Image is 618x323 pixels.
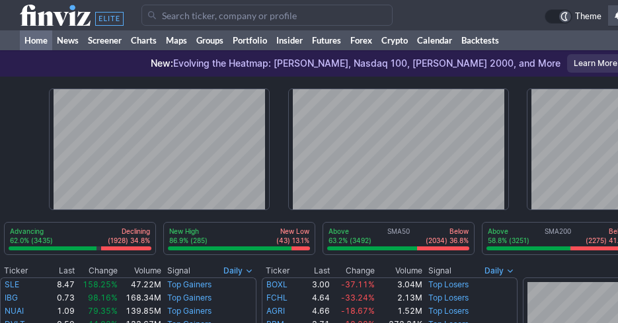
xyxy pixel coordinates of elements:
[375,264,423,277] th: Volume
[375,291,423,305] td: 2.13M
[88,293,118,303] span: 98.16%
[341,306,375,316] span: -18.67%
[83,30,126,50] a: Screener
[5,306,24,316] a: NUAI
[426,227,469,236] p: Below
[327,227,470,246] div: SMA50
[34,291,75,305] td: 0.73
[10,227,53,236] p: Advancing
[428,266,451,276] span: Signal
[88,306,118,316] span: 79.35%
[118,277,162,291] td: 47.22M
[228,30,272,50] a: Portfolio
[223,264,243,277] span: Daily
[276,227,309,236] p: New Low
[428,306,469,316] a: Top Losers
[575,9,601,24] span: Theme
[220,264,256,277] button: Signals interval
[481,264,518,277] button: Signals interval
[169,236,208,245] p: 86.9% (285)
[266,306,285,316] a: AGRI
[299,291,330,305] td: 4.64
[488,227,529,236] p: Above
[272,30,307,50] a: Insider
[167,266,190,276] span: Signal
[108,236,150,245] p: (1928) 34.8%
[299,264,330,277] th: Last
[377,30,412,50] a: Crypto
[20,30,52,50] a: Home
[341,293,375,303] span: -33.24%
[5,279,19,289] a: SLE
[457,30,504,50] a: Backtests
[299,277,330,291] td: 3.00
[328,227,371,236] p: Above
[266,279,288,289] a: BOXL
[167,293,212,303] a: Top Gainers
[169,227,208,236] p: New High
[328,236,371,245] p: 63.2% (3492)
[167,306,212,316] a: Top Gainers
[108,227,150,236] p: Declining
[266,293,288,303] a: FCHL
[10,236,53,245] p: 62.0% (3435)
[161,30,192,50] a: Maps
[428,279,469,289] a: Top Losers
[330,264,375,277] th: Change
[141,5,393,26] input: Search
[299,305,330,318] td: 4.66
[126,30,161,50] a: Charts
[167,279,212,289] a: Top Gainers
[375,277,423,291] td: 3.04M
[83,279,118,289] span: 158.25%
[5,293,18,303] a: IBG
[192,30,228,50] a: Groups
[346,30,377,50] a: Forex
[151,57,560,70] p: Evolving the Heatmap: [PERSON_NAME], Nasdaq 100, [PERSON_NAME] 2000, and More
[34,305,75,318] td: 1.09
[75,264,118,277] th: Change
[34,277,75,291] td: 8.47
[488,236,529,245] p: 58.8% (3251)
[276,236,309,245] p: (43) 13.1%
[262,264,299,277] th: Ticker
[426,236,469,245] p: (2034) 36.8%
[341,279,375,289] span: -37.11%
[52,30,83,50] a: News
[34,264,75,277] th: Last
[151,57,173,69] span: New:
[484,264,504,277] span: Daily
[118,305,162,318] td: 139.85M
[428,293,469,303] a: Top Losers
[118,264,162,277] th: Volume
[545,9,601,24] a: Theme
[118,291,162,305] td: 168.34M
[307,30,346,50] a: Futures
[412,30,457,50] a: Calendar
[375,305,423,318] td: 1.52M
